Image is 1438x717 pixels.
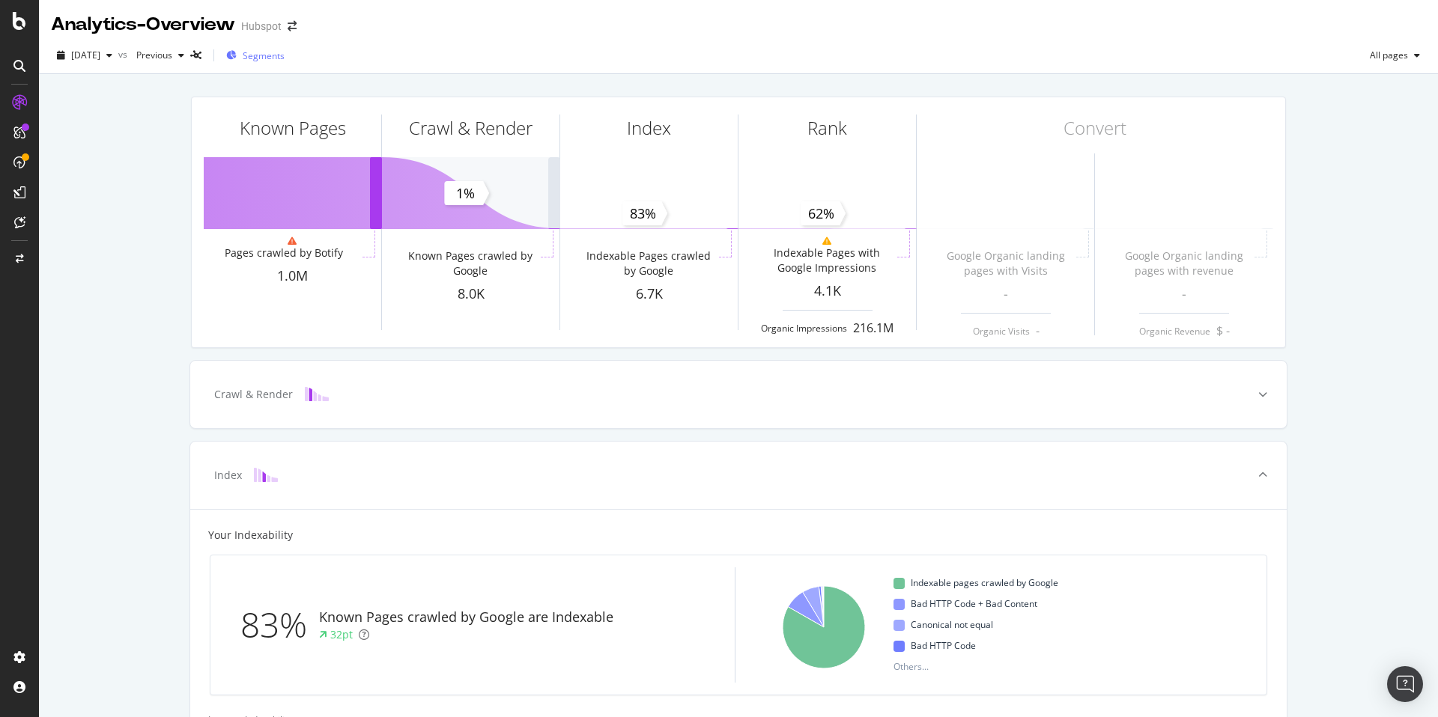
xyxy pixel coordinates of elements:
[241,19,282,34] div: Hubspot
[738,281,916,301] div: 4.1K
[130,43,190,67] button: Previous
[254,468,278,482] img: block-icon
[319,608,613,627] div: Known Pages crawled by Google are Indexable
[759,245,894,275] div: Indexable Pages with Google Impressions
[225,245,343,260] div: Pages crawled by Botify
[240,600,319,650] div: 83%
[1387,666,1423,702] div: Open Intercom Messenger
[777,567,870,683] svg: A chart.
[330,627,353,642] div: 32pt
[204,266,381,286] div: 1.0M
[888,658,935,676] span: Others...
[853,320,894,337] div: 216.1M
[911,637,976,655] span: Bad HTTP Code
[911,616,993,634] span: Canonical not equal
[627,115,671,141] div: Index
[130,49,172,61] span: Previous
[208,528,293,543] div: Your Indexability
[403,248,537,278] div: Known Pages crawled by Google
[51,43,118,67] button: [DATE]
[911,595,1037,613] span: Bad HTTP Code + Bad Content
[1364,43,1426,67] button: All pages
[761,322,847,335] div: Organic Impressions
[1364,49,1408,61] span: All pages
[581,248,715,278] div: Indexable Pages crawled by Google
[243,49,285,62] span: Segments
[220,43,291,67] button: Segments
[560,284,738,304] div: 6.7K
[807,115,847,141] div: Rank
[911,574,1058,592] span: Indexable pages crawled by Google
[382,284,559,304] div: 8.0K
[51,12,235,37] div: Analytics - Overview
[118,48,130,61] span: vs
[288,21,297,31] div: arrow-right-arrow-left
[214,468,242,483] div: Index
[71,49,100,61] span: 2025 Sep. 23rd
[409,115,533,141] div: Crawl & Render
[240,115,346,141] div: Known Pages
[214,387,293,402] div: Crawl & Render
[305,387,329,401] img: block-icon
